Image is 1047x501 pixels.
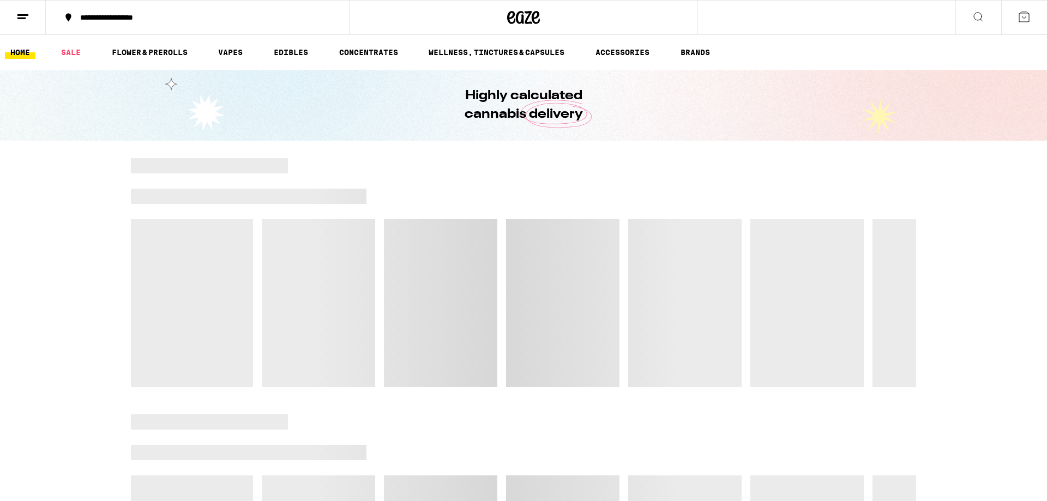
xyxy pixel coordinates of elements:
iframe: Opens a widget where you can find more information [977,468,1036,496]
a: SALE [56,46,86,59]
h1: Highly calculated cannabis delivery [434,87,613,124]
a: ACCESSORIES [590,46,655,59]
a: HOME [5,46,35,59]
button: BRANDS [675,46,715,59]
a: WELLNESS, TINCTURES & CAPSULES [423,46,570,59]
a: EDIBLES [268,46,314,59]
a: VAPES [213,46,248,59]
a: CONCENTRATES [334,46,404,59]
a: FLOWER & PREROLLS [106,46,193,59]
